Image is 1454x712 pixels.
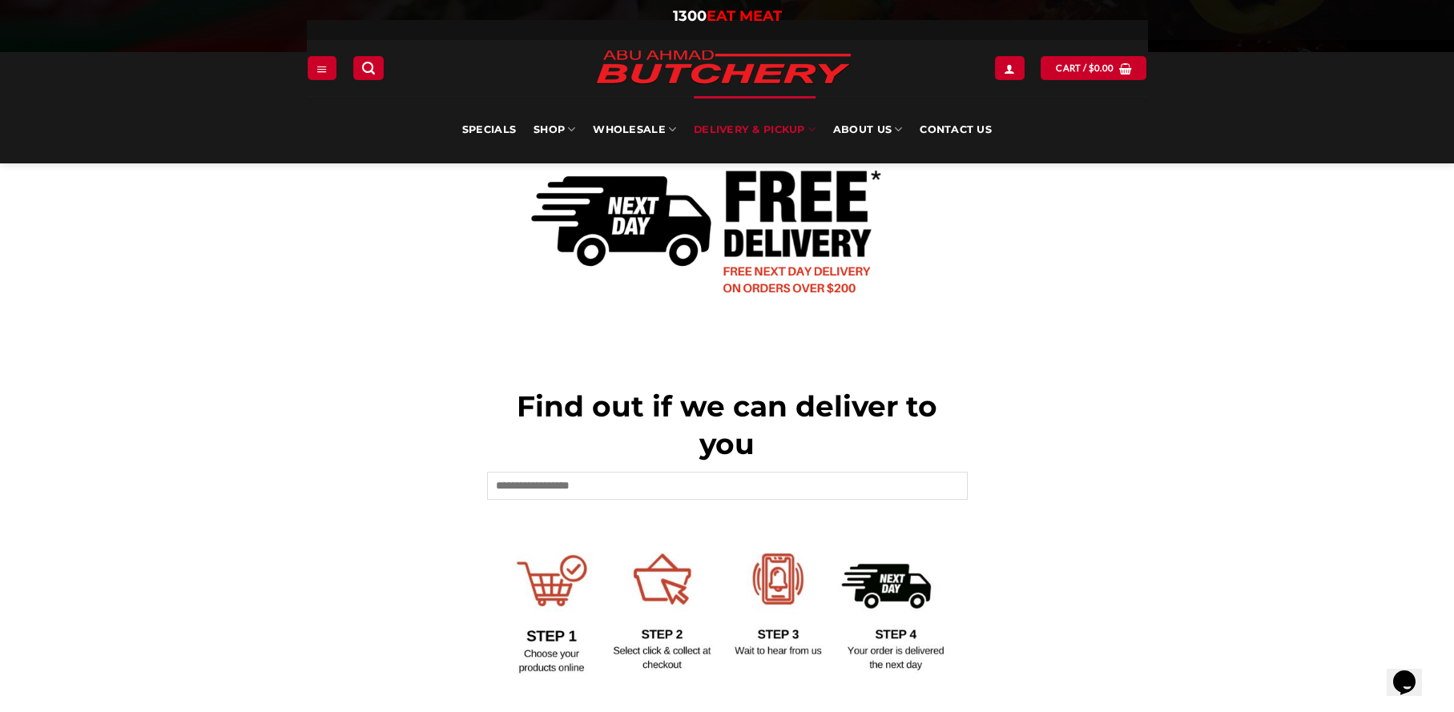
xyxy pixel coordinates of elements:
a: About Us [833,96,902,163]
a: SHOP [534,96,575,163]
a: Specials [462,96,516,163]
a: Wholesale [593,96,676,163]
a: Search [353,56,384,79]
a: Contact Us [920,96,992,163]
bdi: 0.00 [1089,62,1114,73]
span: Cart / [1056,61,1114,75]
img: Abu Ahmad Butchery [583,40,864,96]
iframe: chat widget [1387,648,1438,696]
span: $ [1089,61,1094,75]
a: Menu [308,56,336,79]
span: Find out if we can deliver to you [517,388,937,461]
img: Delivery Options [487,534,968,682]
a: Login [995,56,1024,79]
a: View cart [1041,56,1146,79]
a: 1300EAT MEAT [673,7,782,25]
span: EAT MEAT [707,7,782,25]
span: 1300 [673,7,707,25]
img: Delivery Options [487,76,968,376]
a: Delivery & Pickup [694,96,816,163]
